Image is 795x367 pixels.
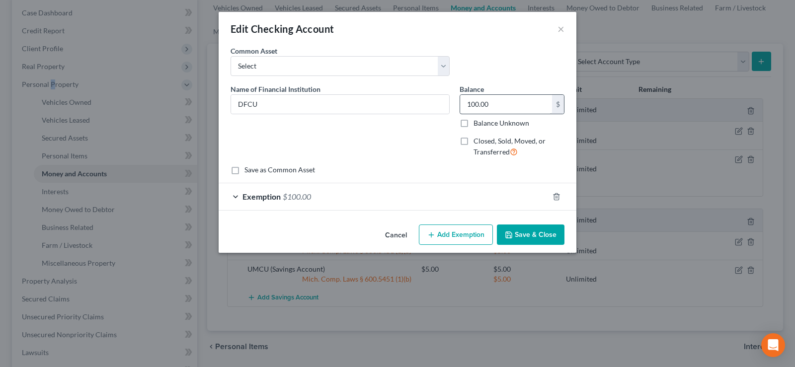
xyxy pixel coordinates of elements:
label: Balance [460,84,484,94]
button: Save & Close [497,224,564,245]
button: Add Exemption [419,224,493,245]
label: Common Asset [231,46,277,56]
span: Closed, Sold, Moved, or Transferred [474,137,546,156]
div: $ [552,95,564,114]
span: Exemption [242,192,281,201]
div: Open Intercom Messenger [761,333,785,357]
input: 0.00 [460,95,552,114]
label: Balance Unknown [474,118,529,128]
label: Save as Common Asset [244,165,315,175]
span: $100.00 [283,192,311,201]
span: Name of Financial Institution [231,85,320,93]
button: Cancel [377,225,415,245]
div: Edit Checking Account [231,22,334,36]
button: × [557,23,564,35]
input: Enter name... [231,95,449,114]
